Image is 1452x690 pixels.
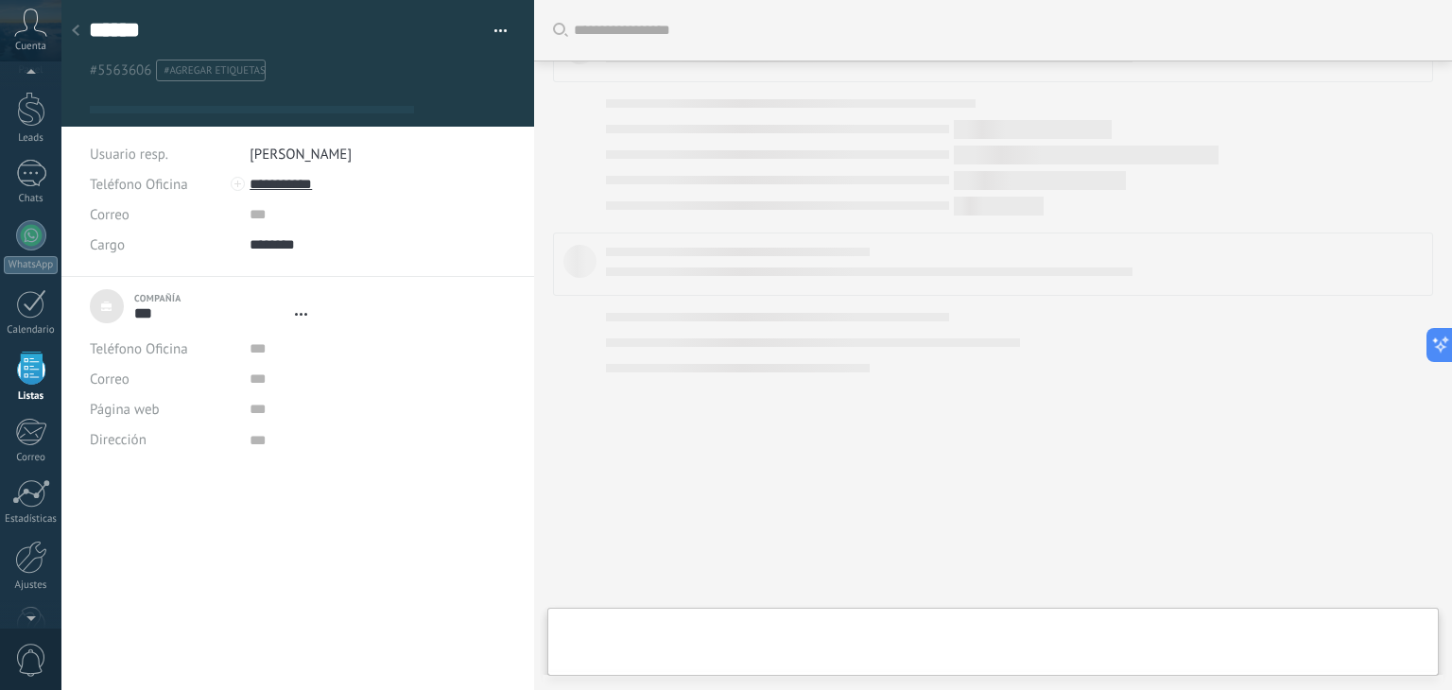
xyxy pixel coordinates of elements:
[4,513,59,526] div: Estadísticas
[134,292,317,304] div: Compañía
[250,146,352,164] span: [PERSON_NAME]
[4,579,59,592] div: Ajustes
[90,340,188,358] span: Teléfono Oficina
[4,132,59,145] div: Leads
[90,394,235,424] div: Página web
[90,403,160,417] span: Página web
[90,206,130,224] span: Correo
[4,193,59,205] div: Chats
[90,238,125,252] span: Cargo
[90,433,147,447] span: Dirección
[90,139,235,169] div: Usuario resp.
[90,199,130,230] button: Correo
[90,371,130,388] span: Correo
[90,146,168,164] span: Usuario resp.
[15,41,46,53] span: Cuenta
[90,61,151,79] span: #5563606
[90,169,188,199] button: Teléfono Oficina
[90,230,235,260] div: Cargo
[90,176,188,194] span: Teléfono Oficina
[4,390,59,403] div: Listas
[4,452,59,464] div: Correo
[4,256,58,274] div: WhatsApp
[4,324,59,336] div: Calendario
[90,364,130,394] button: Correo
[164,64,265,78] span: #agregar etiquetas
[90,424,235,455] div: Dirección
[90,334,188,364] button: Teléfono Oficina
